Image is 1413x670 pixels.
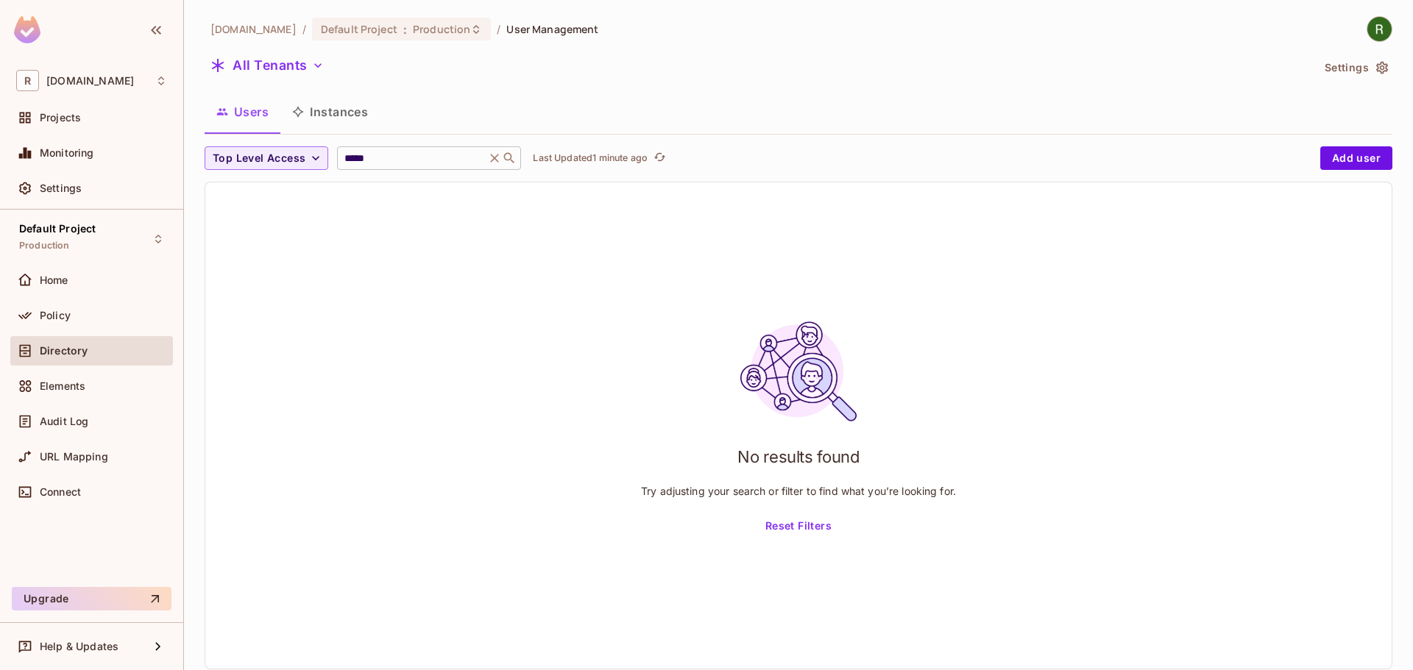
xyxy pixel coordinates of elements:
[413,22,470,36] span: Production
[40,486,81,498] span: Connect
[321,22,397,36] span: Default Project
[40,416,88,427] span: Audit Log
[648,149,668,167] span: Click to refresh data
[737,446,860,468] h1: No results found
[19,240,70,252] span: Production
[533,152,648,164] p: Last Updated 1 minute ago
[210,22,297,36] span: the active workspace
[16,70,39,91] span: R
[46,75,134,87] span: Workspace: riseteknologi.id
[40,345,88,357] span: Directory
[40,182,82,194] span: Settings
[40,274,68,286] span: Home
[654,151,666,165] span: refresh
[40,451,108,463] span: URL Mapping
[40,147,94,159] span: Monitoring
[213,149,305,168] span: Top Level Access
[759,514,837,538] button: Reset Filters
[1367,17,1392,41] img: Rafael Nathanael
[403,24,408,35] span: :
[506,22,598,36] span: User Management
[205,93,280,130] button: Users
[12,587,171,610] button: Upgrade
[40,641,118,652] span: Help & Updates
[641,484,956,498] p: Try adjusting your search or filter to find what you’re looking for.
[205,54,330,77] button: All Tenants
[205,146,328,170] button: Top Level Access
[302,22,306,36] li: /
[280,93,380,130] button: Instances
[651,149,668,167] button: refresh
[40,112,81,124] span: Projects
[1319,56,1392,79] button: Settings
[40,310,71,321] span: Policy
[497,22,500,36] li: /
[14,16,40,43] img: SReyMgAAAABJRU5ErkJggg==
[19,223,96,235] span: Default Project
[1320,146,1392,170] button: Add user
[40,380,85,392] span: Elements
